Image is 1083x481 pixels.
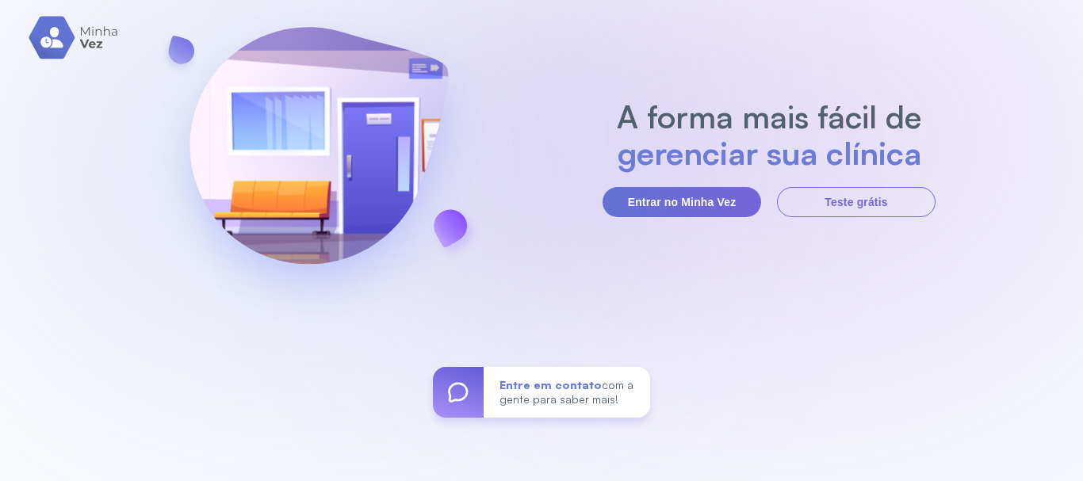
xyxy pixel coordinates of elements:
span: Entre em contato [499,378,602,391]
a: Entre em contatocom a gente para saber mais! [433,367,650,418]
h2: gerenciar sua clínica [609,135,930,171]
button: Teste grátis [777,187,936,217]
h2: A forma mais fácil de [609,98,930,135]
div: com a gente para saber mais! [484,367,650,418]
img: logo.svg [29,16,120,59]
button: Entrar no Minha Vez [603,187,761,217]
